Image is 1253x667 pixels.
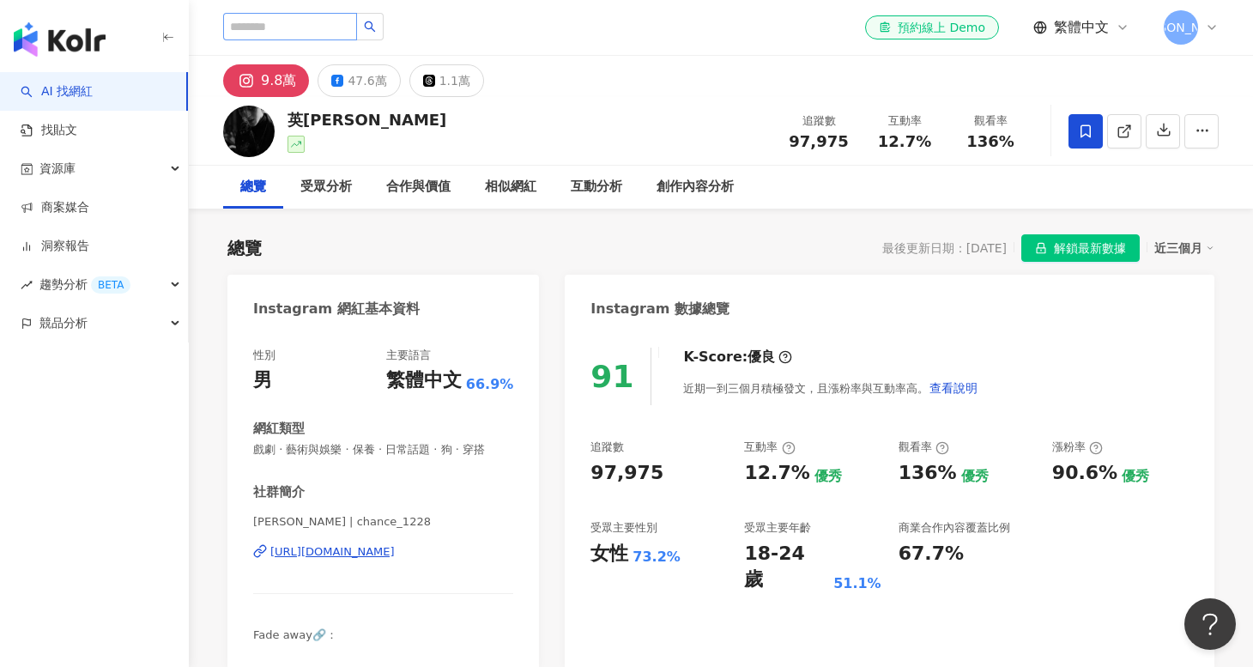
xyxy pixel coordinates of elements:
[253,544,513,560] a: [URL][DOMAIN_NAME]
[961,467,989,486] div: 優秀
[288,109,446,130] div: 英[PERSON_NAME]
[899,520,1010,536] div: 商業合作內容覆蓋比例
[253,367,272,394] div: 男
[899,440,949,455] div: 觀看率
[657,177,734,197] div: 創作內容分析
[386,348,431,363] div: 主要語言
[1021,234,1140,262] button: 解鎖最新數據
[748,348,775,367] div: 優良
[590,300,729,318] div: Instagram 數據總覽
[39,304,88,343] span: 競品分析
[878,133,931,150] span: 12.7%
[466,375,514,394] span: 66.9%
[958,112,1023,130] div: 觀看率
[91,276,130,294] div: BETA
[814,467,842,486] div: 優秀
[386,367,462,394] div: 繁體中文
[590,359,633,394] div: 91
[865,15,999,39] a: 預約線上 Demo
[1035,242,1047,254] span: lock
[789,132,848,150] span: 97,975
[899,541,964,567] div: 67.7%
[261,69,296,93] div: 9.8萬
[14,22,106,57] img: logo
[39,149,76,188] span: 資源庫
[253,483,305,501] div: 社群簡介
[364,21,376,33] span: search
[21,83,93,100] a: searchAI 找網紅
[253,348,275,363] div: 性別
[744,460,809,487] div: 12.7%
[21,238,89,255] a: 洞察報告
[590,541,628,567] div: 女性
[786,112,851,130] div: 追蹤數
[240,177,266,197] div: 總覽
[744,520,811,536] div: 受眾主要年齡
[1052,460,1117,487] div: 90.6%
[485,177,536,197] div: 相似網紅
[1184,598,1236,650] iframe: Help Scout Beacon - Open
[882,241,1007,255] div: 最後更新日期：[DATE]
[227,236,262,260] div: 總覽
[409,64,484,97] button: 1.1萬
[966,133,1014,150] span: 136%
[683,348,792,367] div: K-Score :
[571,177,622,197] div: 互動分析
[253,300,420,318] div: Instagram 網紅基本資料
[318,64,400,97] button: 47.6萬
[872,112,937,130] div: 互動率
[744,541,829,594] div: 18-24 歲
[270,544,395,560] div: [URL][DOMAIN_NAME]
[439,69,470,93] div: 1.1萬
[300,177,352,197] div: 受眾分析
[1052,440,1103,455] div: 漲粉率
[590,520,657,536] div: 受眾主要性別
[683,371,978,405] div: 近期一到三個月積極發文，且漲粉率與互動率高。
[223,64,309,97] button: 9.8萬
[633,548,681,567] div: 73.2%
[1154,237,1214,259] div: 近三個月
[21,122,77,139] a: 找貼文
[1131,18,1231,37] span: [PERSON_NAME]
[253,514,513,530] span: [PERSON_NAME] | chance_1228
[39,265,130,304] span: 趨勢分析
[929,381,978,395] span: 查看說明
[590,440,624,455] div: 追蹤數
[223,106,275,157] img: KOL Avatar
[253,420,305,438] div: 網紅類型
[21,279,33,291] span: rise
[386,177,451,197] div: 合作與價值
[929,371,978,405] button: 查看說明
[1054,235,1126,263] span: 解鎖最新數據
[879,19,985,36] div: 預約線上 Demo
[253,628,337,641] span: Fade away🔗：
[590,460,663,487] div: 97,975
[1054,18,1109,37] span: 繁體中文
[1122,467,1149,486] div: 優秀
[348,69,386,93] div: 47.6萬
[21,199,89,216] a: 商案媒合
[833,574,881,593] div: 51.1%
[744,440,795,455] div: 互動率
[899,460,957,487] div: 136%
[253,442,513,458] span: 戲劇 · 藝術與娛樂 · 保養 · 日常話題 · 狗 · 穿搭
